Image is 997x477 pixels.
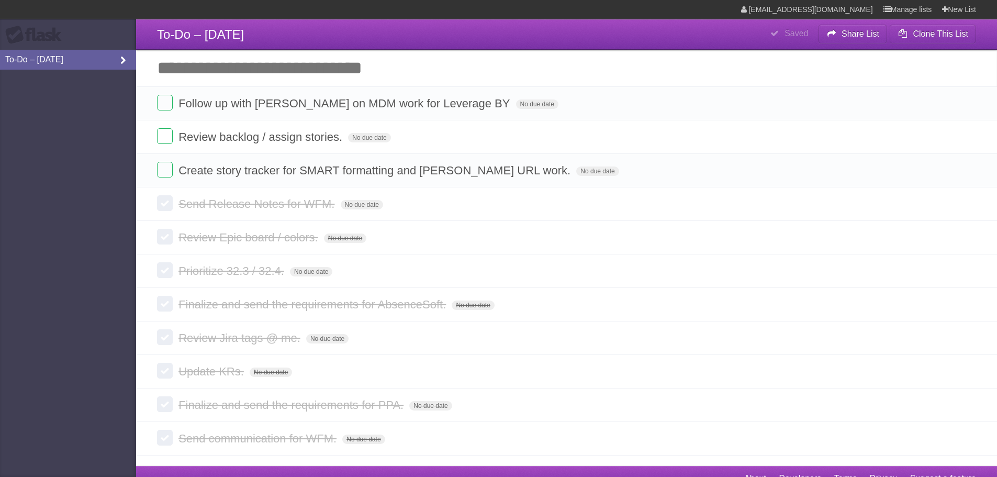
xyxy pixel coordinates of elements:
[157,363,173,379] label: Done
[890,25,976,43] button: Clone This List
[178,432,339,445] span: Send communication for WFM.
[306,334,349,343] span: No due date
[516,99,558,109] span: No due date
[452,301,494,310] span: No due date
[157,396,173,412] label: Done
[178,398,406,412] span: Finalize and send the requirements for PPA.
[913,29,968,38] b: Clone This List
[409,401,452,411] span: No due date
[157,262,173,278] label: Done
[5,26,68,45] div: Flask
[178,365,247,378] span: Update KRs.
[348,133,390,142] span: No due date
[576,167,619,176] span: No due date
[819,25,888,43] button: Share List
[178,164,573,177] span: Create story tracker for SMART formatting and [PERSON_NAME] URL work.
[178,331,303,345] span: Review Jira tags @ me.
[785,29,808,38] b: Saved
[157,128,173,144] label: Done
[157,195,173,211] label: Done
[157,229,173,245] label: Done
[157,296,173,312] label: Done
[157,430,173,446] label: Done
[842,29,879,38] b: Share List
[157,329,173,345] label: Done
[178,97,512,110] span: Follow up with [PERSON_NAME] on MDM work for Leverage BY
[324,234,366,243] span: No due date
[178,130,345,143] span: Review backlog / assign stories.
[250,368,292,377] span: No due date
[178,197,337,210] span: Send Release Notes for WFM.
[157,27,244,41] span: To-Do – [DATE]
[178,298,449,311] span: Finalize and send the requirements for AbsenceSoft.
[341,200,383,209] span: No due date
[342,435,385,444] span: No due date
[157,95,173,110] label: Done
[178,264,287,278] span: Prioritize 32.3 / 32.4.
[178,231,321,244] span: Review Epic board / colors.
[290,267,332,276] span: No due date
[157,162,173,178] label: Done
